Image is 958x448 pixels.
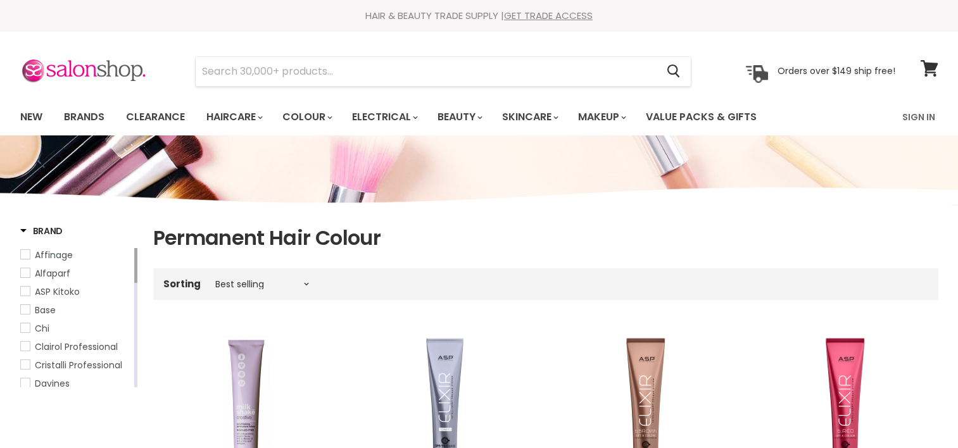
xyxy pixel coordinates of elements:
a: Haircare [197,104,270,130]
a: Clearance [117,104,194,130]
p: Orders over $149 ship free! [778,65,895,77]
a: Alfaparf [20,266,132,280]
a: New [11,104,52,130]
a: Sign In [895,104,943,130]
span: Davines [35,377,70,390]
nav: Main [4,99,954,135]
h3: Brand [20,225,63,237]
a: Cristalli Professional [20,358,132,372]
span: Chi [35,322,49,335]
a: Beauty [428,104,490,130]
span: Alfaparf [35,267,70,280]
a: Affinage [20,248,132,262]
span: ASP Kitoko [35,285,80,298]
a: Clairol Professional [20,340,132,354]
a: Chi [20,321,132,335]
ul: Main menu [11,99,831,135]
div: HAIR & BEAUTY TRADE SUPPLY | [4,9,954,22]
span: Cristalli Professional [35,359,122,371]
a: Colour [273,104,340,130]
a: Davines [20,376,132,390]
a: Brands [54,104,114,130]
span: Clairol Professional [35,340,118,353]
a: Skincare [493,104,566,130]
a: Makeup [569,104,634,130]
h1: Permanent Hair Colour [153,225,938,251]
a: Electrical [343,104,425,130]
a: Base [20,303,132,317]
button: Search [657,57,691,86]
span: Base [35,304,56,316]
a: GET TRADE ACCESS [504,9,593,22]
input: Search [196,57,657,86]
label: Sorting [163,278,201,289]
span: Affinage [35,249,73,261]
a: Value Packs & Gifts [636,104,766,130]
a: ASP Kitoko [20,285,132,299]
form: Product [195,56,691,87]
